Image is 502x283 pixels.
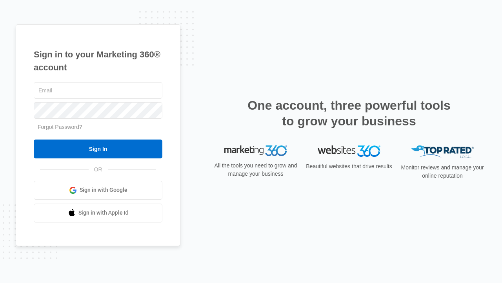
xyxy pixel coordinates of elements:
[398,164,486,180] p: Monitor reviews and manage your online reputation
[34,82,162,99] input: Email
[318,145,380,157] img: Websites 360
[38,124,82,130] a: Forgot Password?
[34,204,162,222] a: Sign in with Apple Id
[34,181,162,200] a: Sign in with Google
[34,140,162,158] input: Sign In
[245,97,453,129] h2: One account, three powerful tools to grow your business
[411,145,474,158] img: Top Rated Local
[80,186,127,194] span: Sign in with Google
[78,209,129,217] span: Sign in with Apple Id
[89,165,108,174] span: OR
[224,145,287,156] img: Marketing 360
[305,162,393,171] p: Beautiful websites that drive results
[212,162,300,178] p: All the tools you need to grow and manage your business
[34,48,162,74] h1: Sign in to your Marketing 360® account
